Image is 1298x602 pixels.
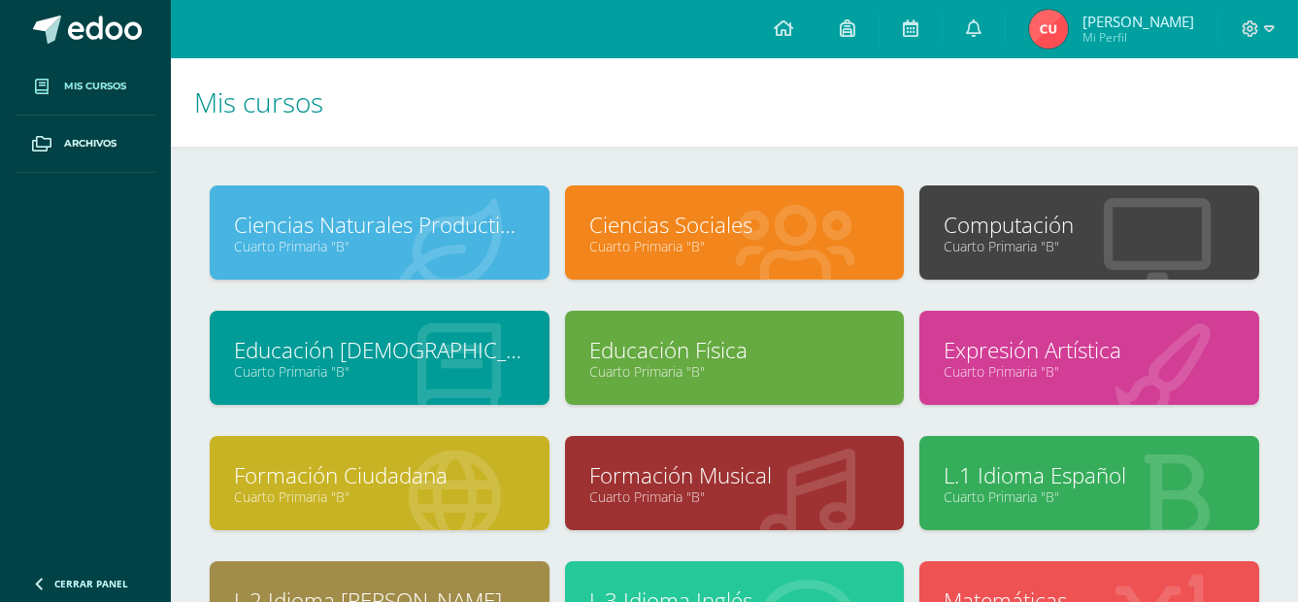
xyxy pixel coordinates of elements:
[1029,10,1068,49] img: b5ceaf4c14318fb7df305414e64e02dd.png
[234,460,525,490] a: Formación Ciudadana
[589,487,881,506] a: Cuarto Primaria "B"
[64,79,126,94] span: Mis cursos
[589,335,881,365] a: Educación Física
[944,460,1235,490] a: L.1 Idioma Español
[64,136,116,151] span: Archivos
[234,362,525,381] a: Cuarto Primaria "B"
[234,335,525,365] a: Educación [DEMOGRAPHIC_DATA]
[589,237,881,255] a: Cuarto Primaria "B"
[194,84,323,120] span: Mis cursos
[944,210,1235,240] a: Computación
[589,210,881,240] a: Ciencias Sociales
[54,577,128,590] span: Cerrar panel
[944,487,1235,506] a: Cuarto Primaria "B"
[234,487,525,506] a: Cuarto Primaria "B"
[944,335,1235,365] a: Expresión Artística
[1082,29,1194,46] span: Mi Perfil
[944,237,1235,255] a: Cuarto Primaria "B"
[16,58,155,116] a: Mis cursos
[589,460,881,490] a: Formación Musical
[16,116,155,173] a: Archivos
[944,362,1235,381] a: Cuarto Primaria "B"
[1082,12,1194,31] span: [PERSON_NAME]
[589,362,881,381] a: Cuarto Primaria "B"
[234,237,525,255] a: Cuarto Primaria "B"
[234,210,525,240] a: Ciencias Naturales Productividad y Desarrollo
